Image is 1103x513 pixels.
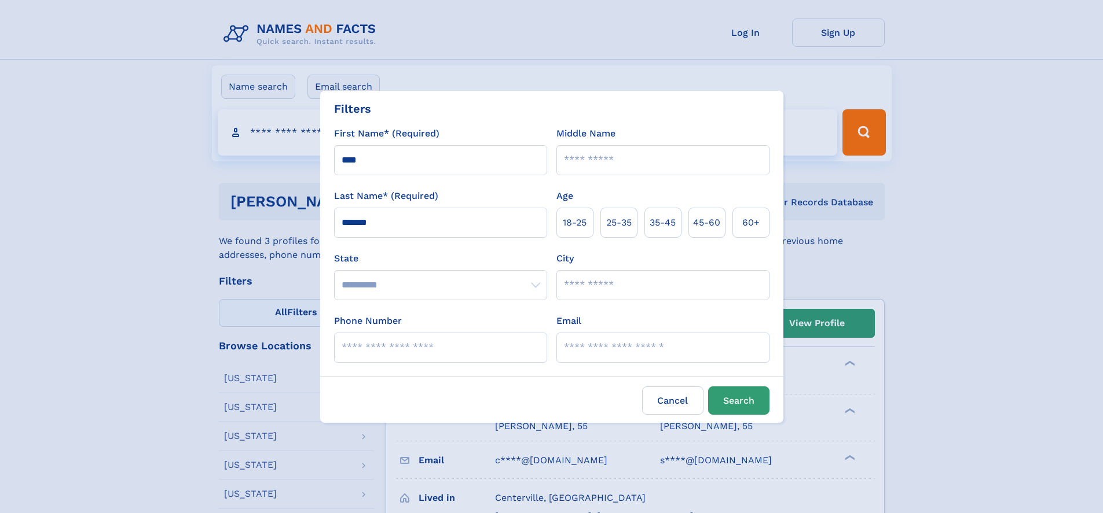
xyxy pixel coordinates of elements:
[556,127,615,141] label: Middle Name
[334,252,547,265] label: State
[708,386,769,415] button: Search
[556,314,581,328] label: Email
[693,216,720,230] span: 45‑60
[606,216,632,230] span: 25‑35
[563,216,587,230] span: 18‑25
[556,189,573,203] label: Age
[334,314,402,328] label: Phone Number
[742,216,760,230] span: 60+
[642,386,703,415] label: Cancel
[650,216,676,230] span: 35‑45
[556,252,574,265] label: City
[334,100,371,117] div: Filters
[334,189,438,203] label: Last Name* (Required)
[334,127,439,141] label: First Name* (Required)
